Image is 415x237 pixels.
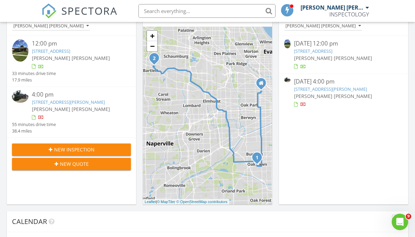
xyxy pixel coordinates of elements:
div: | [143,199,229,205]
a: [DATE] 4:00 pm [STREET_ADDRESS][PERSON_NAME] [PERSON_NAME] [PERSON_NAME] [284,77,403,108]
div: 38.4 miles [12,128,56,134]
a: © OpenStreetMap contributors [176,200,228,204]
div: [PERSON_NAME] [PERSON_NAME] [285,24,361,28]
button: [PERSON_NAME] [PERSON_NAME] [284,22,362,31]
img: 9354234%2Fcover_photos%2F3yEdTsxDGIyWrFkkARH4%2Fsmall.jpg [284,77,291,82]
button: New Inspection [12,144,131,156]
i: 1 [256,155,258,160]
div: [DATE] 12:00 pm [294,39,393,48]
div: 4:00 pm [32,90,121,99]
img: 9363523%2Fcover_photos%2F14DGaHVfMVNhwkTFdncY%2Fsmall.jpg [12,39,28,61]
span: Calendar [12,217,47,226]
a: 4:00 pm [STREET_ADDRESS][PERSON_NAME] [PERSON_NAME] [PERSON_NAME] 55 minutes drive time 38.4 miles [12,90,131,134]
span: [PERSON_NAME] [PERSON_NAME] [32,55,110,61]
a: [STREET_ADDRESS] [32,48,70,54]
iframe: Intercom live chat [392,214,408,230]
div: [PERSON_NAME] [PERSON_NAME] [301,4,364,11]
a: [STREET_ADDRESS][PERSON_NAME] [294,86,367,92]
span: [PERSON_NAME] [PERSON_NAME] [294,93,372,99]
a: SPECTORA [41,9,118,24]
div: INSPECTOLOGY [329,11,369,18]
input: Search everything... [138,4,276,18]
span: SPECTORA [61,3,118,18]
div: [PERSON_NAME] [PERSON_NAME] [13,24,89,28]
a: © MapTiler [157,200,175,204]
a: 12:00 pm [STREET_ADDRESS] [PERSON_NAME] [PERSON_NAME] 33 minutes drive time 17.9 miles [12,39,131,83]
i: 2 [153,56,156,61]
div: 511 Frederick Ave, Streamwood, IL 60107 [154,58,158,62]
div: 12:00 pm [32,39,121,48]
img: The Best Home Inspection Software - Spectora [41,3,57,18]
span: New Inspection [54,146,95,153]
span: [PERSON_NAME] [PERSON_NAME] [32,106,110,112]
a: [DATE] 12:00 pm [STREET_ADDRESS] [PERSON_NAME] [PERSON_NAME] [284,39,403,70]
div: 4621 w schubert ave, CHICAGO ILLINOIS 60639 [261,83,265,87]
span: [PERSON_NAME] [PERSON_NAME] [294,55,372,61]
img: 9354234%2Fcover_photos%2F3yEdTsxDGIyWrFkkARH4%2Fsmall.jpg [12,90,28,103]
div: 33 minutes drive time [12,70,56,77]
a: [STREET_ADDRESS] [294,48,332,54]
a: Zoom out [147,41,157,51]
button: New Quote [12,158,131,170]
div: 17.9 miles [12,77,56,83]
div: [DATE] 4:00 pm [294,77,393,86]
a: [STREET_ADDRESS][PERSON_NAME] [32,99,105,105]
span: 9 [406,214,411,219]
div: 10129 Maple Ave, Oak Lawn, IL 60453 [257,157,261,161]
span: New Quote [60,160,89,167]
div: 55 minutes drive time [12,121,56,128]
a: Zoom in [147,31,157,41]
img: 9363523%2Fcover_photos%2F14DGaHVfMVNhwkTFdncY%2Fsmall.jpg [284,39,291,48]
a: Leaflet [145,200,156,204]
button: [PERSON_NAME] [PERSON_NAME] [12,22,90,31]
